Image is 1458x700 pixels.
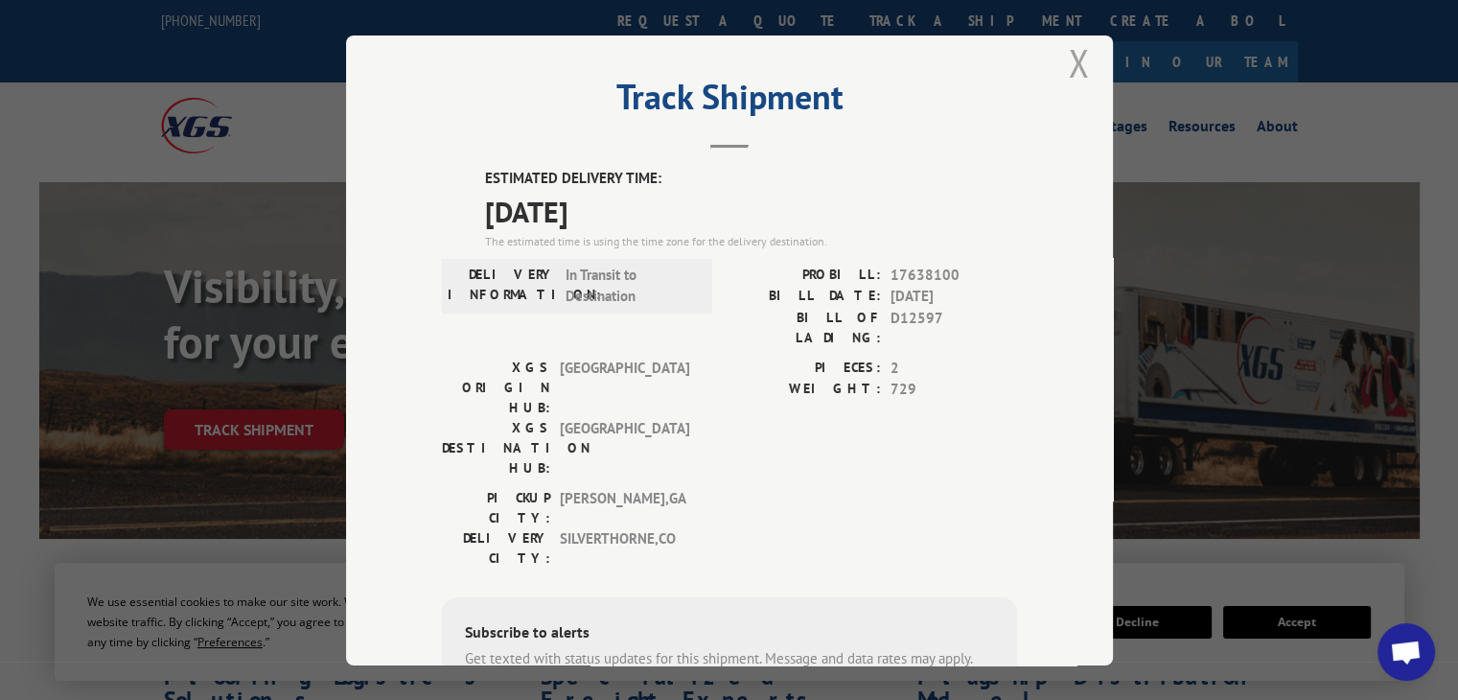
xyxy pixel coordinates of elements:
label: XGS DESTINATION HUB: [442,417,550,478]
h2: Track Shipment [442,83,1017,120]
label: WEIGHT: [729,379,881,401]
button: Close modal [1068,37,1089,88]
div: Get texted with status updates for this shipment. Message and data rates may apply. Message frequ... [465,647,994,690]
label: DELIVERY CITY: [442,527,550,568]
div: Open chat [1377,623,1435,681]
span: [DATE] [891,286,1017,308]
label: PICKUP CITY: [442,487,550,527]
label: PROBILL: [729,264,881,286]
span: 2 [891,357,1017,379]
span: 729 [891,379,1017,401]
span: [GEOGRAPHIC_DATA] [560,417,689,478]
div: Subscribe to alerts [465,619,994,647]
span: SILVERTHORNE , CO [560,527,689,568]
span: [DATE] [485,189,1017,232]
span: 17638100 [891,264,1017,286]
span: D12597 [891,307,1017,347]
span: In Transit to Destination [566,264,695,307]
span: [PERSON_NAME] , GA [560,487,689,527]
label: PIECES: [729,357,881,379]
span: [GEOGRAPHIC_DATA] [560,357,689,417]
label: ESTIMATED DELIVERY TIME: [485,168,1017,190]
label: BILL OF LADING: [729,307,881,347]
label: XGS ORIGIN HUB: [442,357,550,417]
div: The estimated time is using the time zone for the delivery destination. [485,232,1017,249]
label: BILL DATE: [729,286,881,308]
label: DELIVERY INFORMATION: [448,264,556,307]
